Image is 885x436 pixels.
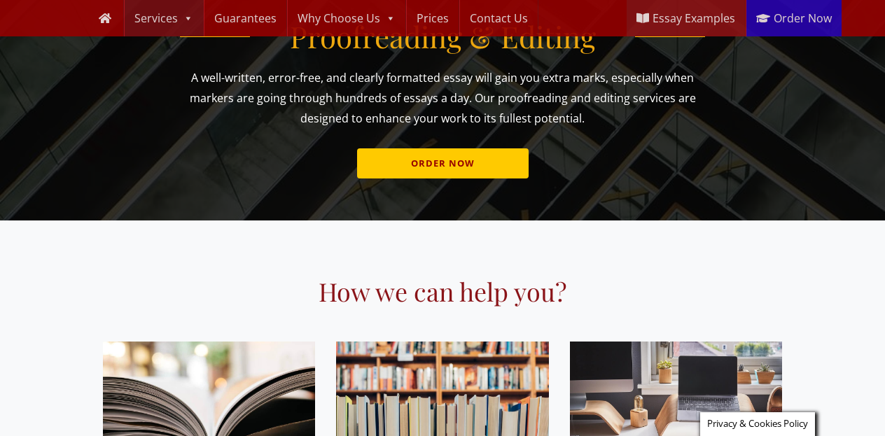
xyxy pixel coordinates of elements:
a: ORDER NOW [357,148,529,178]
span: Privacy & Cookies Policy [707,417,808,430]
p: A well-written, error-free, and clearly formatted essay will gain you extra marks, especially whe... [180,68,705,128]
h1: Proofreading & Editing [180,19,705,54]
h2: How we can help you? [43,276,842,328]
